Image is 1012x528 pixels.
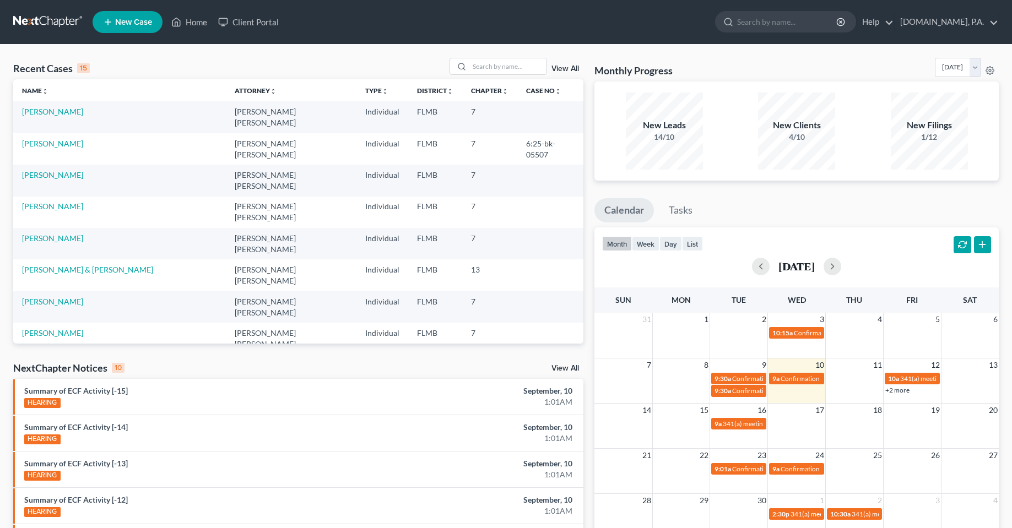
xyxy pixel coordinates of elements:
[772,329,793,337] span: 10:15a
[641,449,652,462] span: 21
[397,494,572,505] div: September, 10
[659,236,682,251] button: day
[462,323,517,354] td: 7
[814,358,825,372] span: 10
[166,12,213,32] a: Home
[682,236,703,251] button: list
[758,119,835,132] div: New Clients
[594,198,654,222] a: Calendar
[397,469,572,480] div: 1:01AM
[846,295,862,304] span: Thu
[900,374,944,383] span: 341(a) meeting
[906,295,918,304] span: Fri
[646,358,652,372] span: 7
[888,374,899,383] span: 10a
[641,494,652,507] span: 28
[672,295,691,304] span: Mon
[462,291,517,323] td: 7
[382,88,388,95] i: unfold_more
[397,433,572,444] div: 1:01AM
[885,386,910,394] a: +2 more
[397,505,572,516] div: 1:01AM
[930,358,941,372] span: 12
[992,313,999,326] span: 6
[737,12,838,32] input: Search by name...
[626,132,703,143] div: 14/10
[756,494,767,507] span: 30
[226,133,357,165] td: [PERSON_NAME] [PERSON_NAME]
[462,165,517,196] td: 7
[24,471,61,481] div: HEARING
[988,358,999,372] span: 13
[852,510,895,518] span: 341(a) meeting
[756,404,767,417] span: 16
[715,374,731,383] span: 9:30a
[417,86,453,95] a: Districtunfold_more
[872,358,883,372] span: 11
[356,323,408,354] td: Individual
[22,86,48,95] a: Nameunfold_more
[226,323,357,354] td: [PERSON_NAME] [PERSON_NAME]
[235,86,277,95] a: Attorneyunfold_more
[781,465,843,473] span: Confirmation hearing
[872,404,883,417] span: 18
[517,133,583,165] td: 6:25-bk-05507
[891,119,968,132] div: New Filings
[24,398,61,408] div: HEARING
[356,165,408,196] td: Individual
[699,449,710,462] span: 22
[22,202,83,211] a: [PERSON_NAME]
[876,494,883,507] span: 2
[471,86,508,95] a: Chapterunfold_more
[594,64,673,77] h3: Monthly Progress
[408,165,462,196] td: FLMB
[408,228,462,259] td: FLMB
[895,12,998,32] a: [DOMAIN_NAME], P.A.
[975,491,1001,517] iframe: Intercom live chat
[626,119,703,132] div: New Leads
[226,291,357,323] td: [PERSON_NAME] [PERSON_NAME]
[699,404,710,417] span: 15
[615,295,631,304] span: Sun
[555,88,561,95] i: unfold_more
[22,297,83,306] a: [PERSON_NAME]
[226,197,357,228] td: [PERSON_NAME] [PERSON_NAME]
[715,465,731,473] span: 9:01a
[356,101,408,133] td: Individual
[988,404,999,417] span: 20
[77,63,90,73] div: 15
[502,88,508,95] i: unfold_more
[408,133,462,165] td: FLMB
[781,374,843,383] span: Confirmation hearing
[22,265,153,274] a: [PERSON_NAME] & [PERSON_NAME]
[659,198,702,222] a: Tasks
[641,313,652,326] span: 31
[761,358,767,372] span: 9
[761,313,767,326] span: 2
[213,12,284,32] a: Client Portal
[226,165,357,196] td: [PERSON_NAME] [PERSON_NAME]
[632,236,659,251] button: week
[602,236,632,251] button: month
[830,510,851,518] span: 10:30a
[876,313,883,326] span: 4
[22,107,83,116] a: [PERSON_NAME]
[778,260,815,272] h2: [DATE]
[756,449,767,462] span: 23
[22,328,83,338] a: [PERSON_NAME]
[365,86,388,95] a: Typeunfold_more
[356,291,408,323] td: Individual
[22,139,83,148] a: [PERSON_NAME]
[462,259,517,291] td: 13
[551,364,579,372] a: View All
[526,86,561,95] a: Case Nounfold_more
[22,233,83,243] a: [PERSON_NAME]
[408,101,462,133] td: FLMB
[24,434,61,444] div: HEARING
[723,420,766,428] span: 341(a) meeting
[42,88,48,95] i: unfold_more
[794,329,856,337] span: Confirmation hearing
[732,374,794,383] span: Confirmation hearing
[934,313,941,326] span: 5
[397,422,572,433] div: September, 10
